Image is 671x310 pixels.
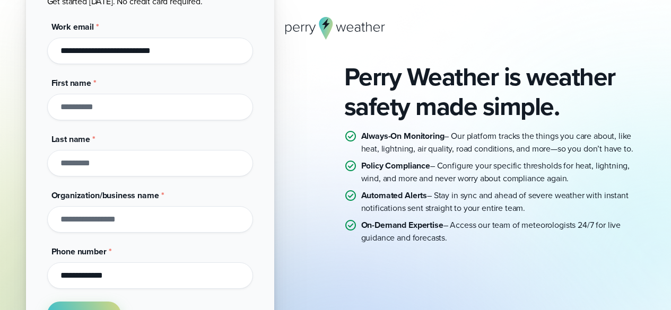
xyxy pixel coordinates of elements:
strong: Policy Compliance [361,160,430,172]
p: – Our platform tracks the things you care about, like heat, lightning, air quality, road conditio... [361,130,646,155]
strong: Automated Alerts [361,189,428,201]
p: – Configure your specific thresholds for heat, lightning, wind, and more and never worry about co... [361,160,646,185]
p: – Stay in sync and ahead of severe weather with instant notifications sent straight to your entir... [361,189,646,215]
p: – Access our team of meteorologists 24/7 for live guidance and forecasts. [361,219,646,244]
strong: Always-On Monitoring [361,130,445,142]
span: Organization/business name [51,189,159,201]
span: Last name [51,133,91,145]
span: First name [51,77,91,89]
span: Phone number [51,245,107,258]
strong: On-Demand Expertise [361,219,443,231]
h2: Perry Weather is weather safety made simple. [344,62,646,121]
